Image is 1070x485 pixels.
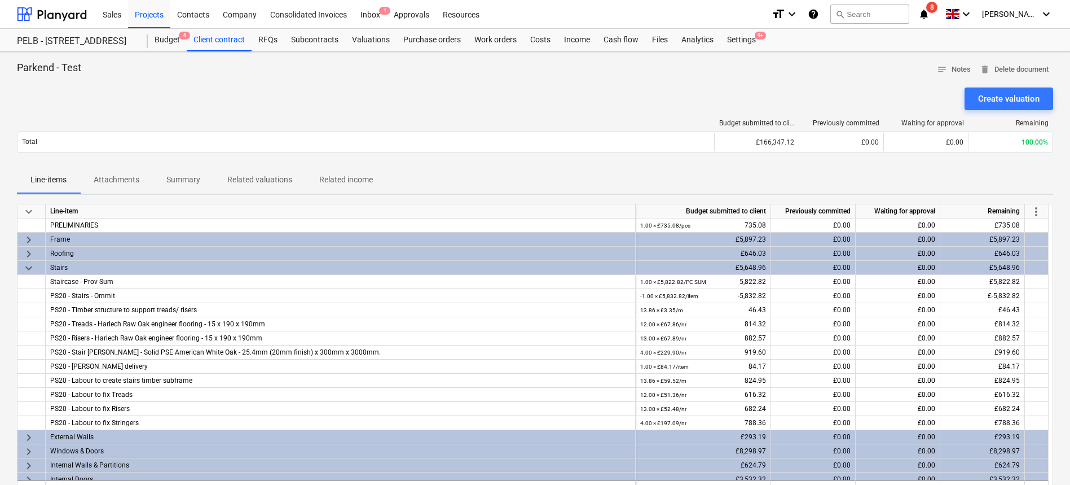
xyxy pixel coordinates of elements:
small: 1.00 × £84.17 / item [640,364,689,370]
div: £0.00 [856,430,940,444]
div: Waiting for approval [856,204,940,219]
div: £84.17 [940,360,1025,374]
button: Search [830,5,909,24]
i: keyboard_arrow_down [785,7,799,21]
div: £0.00 [856,444,940,458]
div: Stairs [50,261,631,274]
small: 1.00 × £735.08 / pcs [640,222,690,229]
span: keyboard_arrow_right [22,459,36,473]
div: £293.19 [636,430,771,444]
div: £0.00 [771,374,856,388]
i: keyboard_arrow_down [1040,7,1053,21]
div: 46.43 [640,303,766,317]
a: Files [645,29,675,51]
div: Budget submitted to client [719,119,795,127]
div: £5,648.96 [636,261,771,275]
span: keyboard_arrow_right [22,233,36,247]
div: £0.00 [771,219,856,233]
p: Parkend - Test [17,61,81,75]
span: Delete document [980,63,1049,76]
small: 12.00 × £51.36 / nr [640,392,686,398]
div: £0.00 [771,444,856,458]
div: £166,347.12 [714,133,799,151]
div: £293.19 [940,430,1025,444]
div: £0.00 [856,219,940,233]
div: £0.00 [771,261,856,275]
div: 5,822.82 [640,275,766,289]
small: 13.00 × £52.48 / nr [640,406,686,412]
div: £0.00 [856,331,940,346]
div: Windows & Doors [50,444,631,458]
div: £0.00 [771,275,856,289]
small: 13.00 × £67.89 / nr [640,335,686,342]
div: £0.00 [856,416,940,430]
div: 882.57 [640,331,766,346]
div: Budget submitted to client [636,204,771,219]
div: PS20 - Labour to fix Stringers [50,416,631,430]
div: PS20 - Labour to create stairs timber subframe [50,374,631,387]
div: £0.00 [856,458,940,473]
a: Budget6 [148,29,187,51]
div: PS20 - Treads - Harlech Raw Oak engineer flooring - 15 x 190 x 190mm [50,317,631,331]
a: Client contract [187,29,252,51]
a: Valuations [345,29,397,51]
div: £0.00 [856,303,940,317]
div: Settings [720,29,763,51]
div: £624.79 [636,458,771,473]
div: 824.95 [640,374,766,388]
p: Line-items [30,174,67,186]
div: £0.00 [856,388,940,402]
div: £0.00 [856,233,940,247]
small: 12.00 × £67.86 / nr [640,321,686,327]
div: £646.03 [940,247,1025,261]
small: -1.00 × £5,832.82 / item [640,293,698,299]
span: keyboard_arrow_right [22,247,36,261]
div: Remaining [940,204,1025,219]
div: £0.00 [771,430,856,444]
i: notifications [918,7,930,21]
div: Remaining [973,119,1049,127]
div: 735.08 [640,219,766,233]
div: £0.00 [771,247,856,261]
div: £5,897.23 [636,233,771,247]
span: [PERSON_NAME] [982,10,1038,19]
div: £624.79 [940,458,1025,473]
div: PS20 - Labour to fix Risers [50,402,631,416]
div: Purchase orders [397,29,468,51]
div: £0.00 [856,402,940,416]
div: £5,897.23 [940,233,1025,247]
div: £0.00 [771,233,856,247]
button: Notes [932,61,975,78]
span: more_vert [1029,205,1043,219]
i: Knowledge base [808,7,819,21]
small: 13.86 × £59.52 / m [640,378,686,384]
small: 4.00 × £229.90 / nr [640,349,686,356]
span: keyboard_arrow_down [22,205,36,219]
span: 9+ [755,32,766,40]
div: PS20 - Risers - Harlech Raw Oak engineer flooring - 15 x 190 x 190mm [50,331,631,345]
div: Analytics [675,29,720,51]
div: Line-item [46,204,636,219]
span: 8 [926,2,937,13]
div: £0.00 [856,247,940,261]
div: Income [557,29,597,51]
div: £5,822.82 [940,275,1025,289]
div: -5,832.82 [640,289,766,303]
div: £8,298.97 [636,444,771,458]
div: £0.00 [856,346,940,360]
span: delete [980,64,990,75]
div: £0.00 [771,388,856,402]
div: PS20 - Stair stringer - Solid PSE American White Oak - 25.4mm (20mm finish) x 300mm x 3000mm. [50,346,631,359]
a: Cash flow [597,29,645,51]
a: Work orders [468,29,523,51]
p: Summary [166,174,200,186]
div: £788.36 [940,416,1025,430]
div: £646.03 [636,247,771,261]
div: £-5,832.82 [940,289,1025,303]
div: £0.00 [771,289,856,303]
div: RFQs [252,29,284,51]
